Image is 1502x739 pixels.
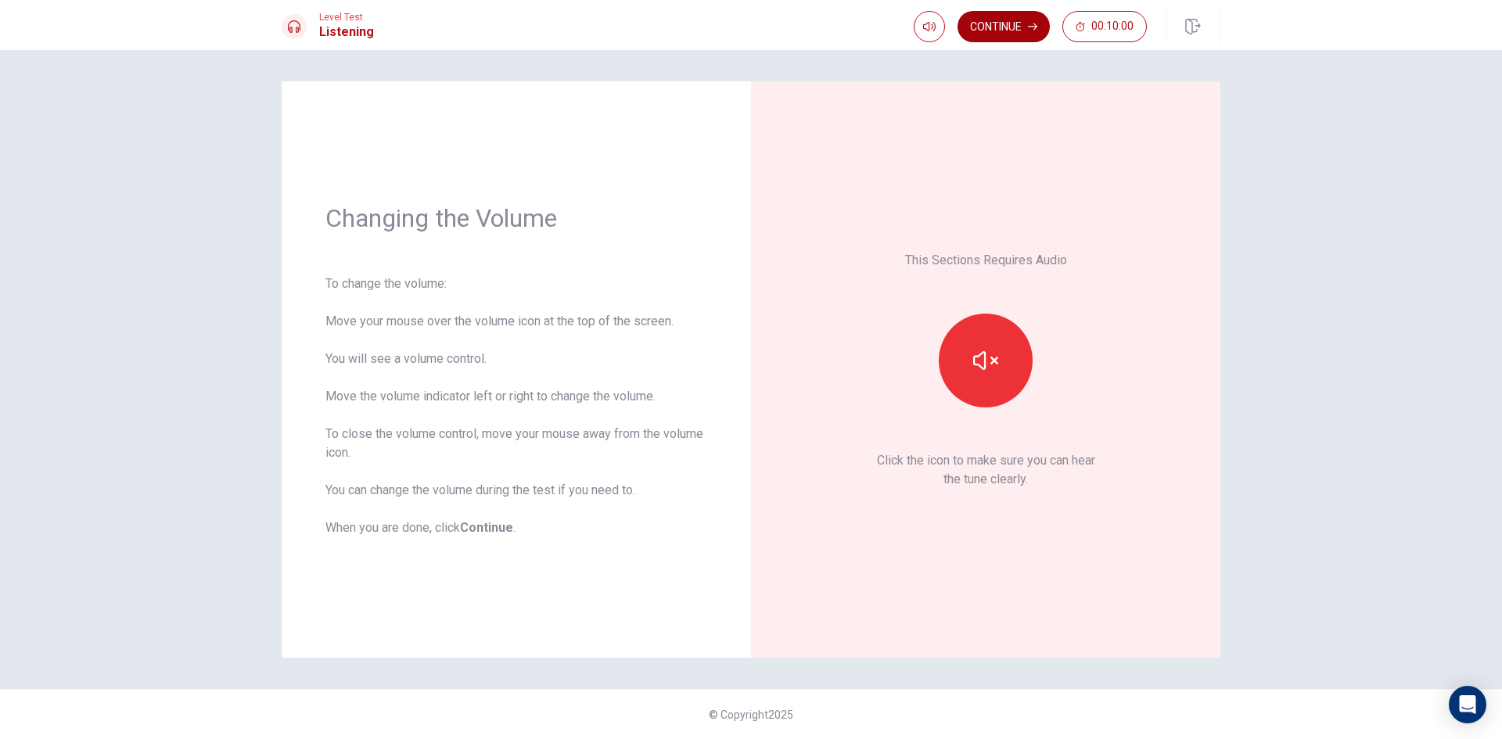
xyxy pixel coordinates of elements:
[1062,11,1147,42] button: 00:10:00
[460,520,513,535] b: Continue
[905,251,1067,270] p: This Sections Requires Audio
[958,11,1050,42] button: Continue
[1449,686,1486,723] div: Open Intercom Messenger
[325,203,707,234] h1: Changing the Volume
[1091,20,1134,33] span: 00:10:00
[319,12,374,23] span: Level Test
[319,23,374,41] h1: Listening
[877,451,1095,489] p: Click the icon to make sure you can hear the tune clearly.
[325,274,707,537] div: To change the volume: Move your mouse over the volume icon at the top of the screen. You will see...
[709,709,793,721] span: © Copyright 2025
